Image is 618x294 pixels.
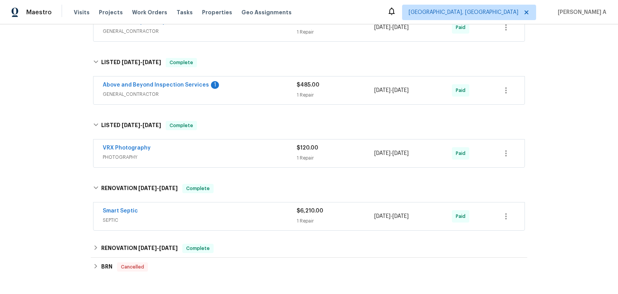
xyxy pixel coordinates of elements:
span: Paid [456,87,469,94]
span: - [374,24,409,31]
div: BRN Cancelled [91,258,527,276]
span: - [138,245,178,251]
span: - [374,87,409,94]
span: SEPTIC [103,216,297,224]
div: 1 Repair [297,91,374,99]
div: 1 Repair [297,154,374,162]
a: Above and Beyond Inspection Services [103,82,209,88]
h6: RENOVATION [101,244,178,253]
span: [DATE] [159,245,178,251]
span: GENERAL_CONTRACTOR [103,27,297,35]
span: [DATE] [392,214,409,219]
div: RENOVATION [DATE]-[DATE]Complete [91,176,527,201]
span: [DATE] [374,25,390,30]
span: Paid [456,24,469,31]
span: - [374,212,409,220]
div: 1 [211,81,219,89]
h6: BRN [101,262,112,272]
span: [DATE] [143,59,161,65]
span: Geo Assignments [241,8,292,16]
span: $120.00 [297,145,318,151]
div: 1 Repair [297,217,374,225]
span: [DATE] [122,59,140,65]
span: Visits [74,8,90,16]
span: Paid [456,212,469,220]
div: 1 Repair [297,28,374,36]
h6: RENOVATION [101,184,178,193]
span: Properties [202,8,232,16]
span: PHOTOGRAPHY [103,153,297,161]
span: Complete [183,245,213,252]
span: [GEOGRAPHIC_DATA], [GEOGRAPHIC_DATA] [409,8,518,16]
a: VRX Photography [103,145,151,151]
span: - [122,122,161,128]
span: [DATE] [374,88,390,93]
span: $6,210.00 [297,208,323,214]
span: Projects [99,8,123,16]
span: Tasks [177,10,193,15]
div: LISTED [DATE]-[DATE]Complete [91,50,527,75]
span: [DATE] [374,214,390,219]
span: [DATE] [374,151,390,156]
a: Smart Septic [103,208,138,214]
span: Complete [166,122,196,129]
span: [DATE] [143,122,161,128]
span: [DATE] [392,25,409,30]
h6: LISTED [101,58,161,67]
span: [DATE] [392,88,409,93]
span: Paid [456,150,469,157]
span: Complete [166,59,196,66]
span: GENERAL_CONTRACTOR [103,90,297,98]
span: [DATE] [159,185,178,191]
span: Complete [183,185,213,192]
span: [PERSON_NAME] A [555,8,606,16]
span: [DATE] [138,245,157,251]
span: - [374,150,409,157]
span: Maestro [26,8,52,16]
span: $485.00 [297,82,319,88]
span: [DATE] [122,122,140,128]
span: Work Orders [132,8,167,16]
div: RENOVATION [DATE]-[DATE]Complete [91,239,527,258]
span: - [122,59,161,65]
span: [DATE] [392,151,409,156]
div: LISTED [DATE]-[DATE]Complete [91,113,527,138]
span: Cancelled [118,263,147,271]
h6: LISTED [101,121,161,130]
span: [DATE] [138,185,157,191]
span: - [138,185,178,191]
